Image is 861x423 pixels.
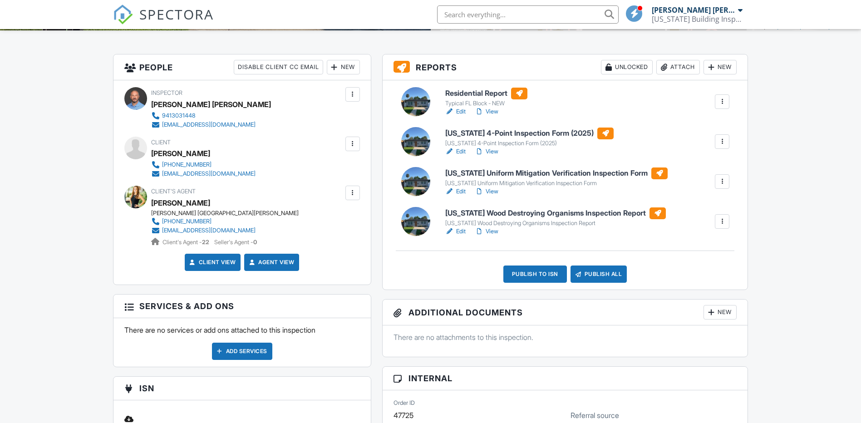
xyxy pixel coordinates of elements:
[162,239,211,246] span: Client's Agent -
[151,188,196,195] span: Client's Agent
[394,332,737,342] p: There are no attachments to this inspection.
[151,169,256,178] a: [EMAIL_ADDRESS][DOMAIN_NAME]
[113,295,371,318] h3: Services & Add ons
[113,12,214,31] a: SPECTORA
[383,54,748,80] h3: Reports
[151,147,210,160] div: [PERSON_NAME]
[704,305,737,320] div: New
[475,227,498,236] a: View
[445,220,666,227] div: [US_STATE] Wood Destroying Organisms Inspection Report
[151,226,291,235] a: [EMAIL_ADDRESS][DOMAIN_NAME]
[445,88,527,99] h6: Residential Report
[214,239,257,246] span: Seller's Agent -
[652,15,743,24] div: Florida Building Inspection Group
[749,24,764,30] a: Leaflet
[445,140,614,147] div: [US_STATE] 4-Point Inspection Form (2025)
[327,60,360,74] div: New
[113,318,371,366] div: There are no services or add ons attached to this inspection
[571,266,627,283] div: Publish All
[151,210,299,217] div: [PERSON_NAME] [GEOGRAPHIC_DATA][PERSON_NAME]
[445,207,666,219] h6: [US_STATE] Wood Destroying Organisms Inspection Report
[704,60,737,74] div: New
[765,24,790,30] a: © MapTiler
[234,60,323,74] div: Disable Client CC Email
[445,207,666,227] a: [US_STATE] Wood Destroying Organisms Inspection Report [US_STATE] Wood Destroying Organisms Inspe...
[151,89,182,96] span: Inspector
[652,5,736,15] div: [PERSON_NAME] [PERSON_NAME]
[151,160,256,169] a: [PHONE_NUMBER]
[475,147,498,156] a: View
[656,60,700,74] div: Attach
[162,227,256,234] div: [EMAIL_ADDRESS][DOMAIN_NAME]
[113,54,371,80] h3: People
[151,98,271,111] div: [PERSON_NAME] [PERSON_NAME]
[162,170,256,177] div: [EMAIL_ADDRESS][DOMAIN_NAME]
[162,218,212,225] div: [PHONE_NUMBER]
[188,258,236,267] a: Client View
[445,147,466,156] a: Edit
[253,239,257,246] strong: 0
[445,167,668,179] h6: [US_STATE] Uniform Mitigation Verification Inspection Form
[151,217,291,226] a: [PHONE_NUMBER]
[445,180,668,187] div: [US_STATE] Uniform Mitigation Verification Inspection Form
[151,196,210,210] a: [PERSON_NAME]
[445,227,466,236] a: Edit
[445,128,614,148] a: [US_STATE] 4-Point Inspection Form (2025) [US_STATE] 4-Point Inspection Form (2025)
[212,343,272,360] div: Add Services
[601,60,653,74] div: Unlocked
[445,100,527,107] div: Typical FL Block - NEW
[445,107,466,116] a: Edit
[162,161,212,168] div: [PHONE_NUMBER]
[247,258,294,267] a: Agent View
[437,5,619,24] input: Search everything...
[445,167,668,187] a: [US_STATE] Uniform Mitigation Verification Inspection Form [US_STATE] Uniform Mitigation Verifica...
[445,88,527,108] a: Residential Report Typical FL Block - NEW
[113,5,133,25] img: The Best Home Inspection Software - Spectora
[383,300,748,325] h3: Additional Documents
[151,139,171,146] span: Client
[139,5,214,24] span: SPECTORA
[445,187,466,196] a: Edit
[503,266,567,283] div: Publish to ISN
[113,377,371,400] h3: ISN
[151,111,264,120] a: 9413031448
[445,128,614,139] h6: [US_STATE] 4-Point Inspection Form (2025)
[151,120,264,129] a: [EMAIL_ADDRESS][DOMAIN_NAME]
[162,121,256,128] div: [EMAIL_ADDRESS][DOMAIN_NAME]
[383,367,748,390] h3: Internal
[162,112,196,119] div: 9413031448
[791,24,859,30] a: © OpenStreetMap contributors
[571,410,619,420] label: Referral source
[202,239,209,246] strong: 22
[475,187,498,196] a: View
[475,107,498,116] a: View
[394,399,415,407] label: Order ID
